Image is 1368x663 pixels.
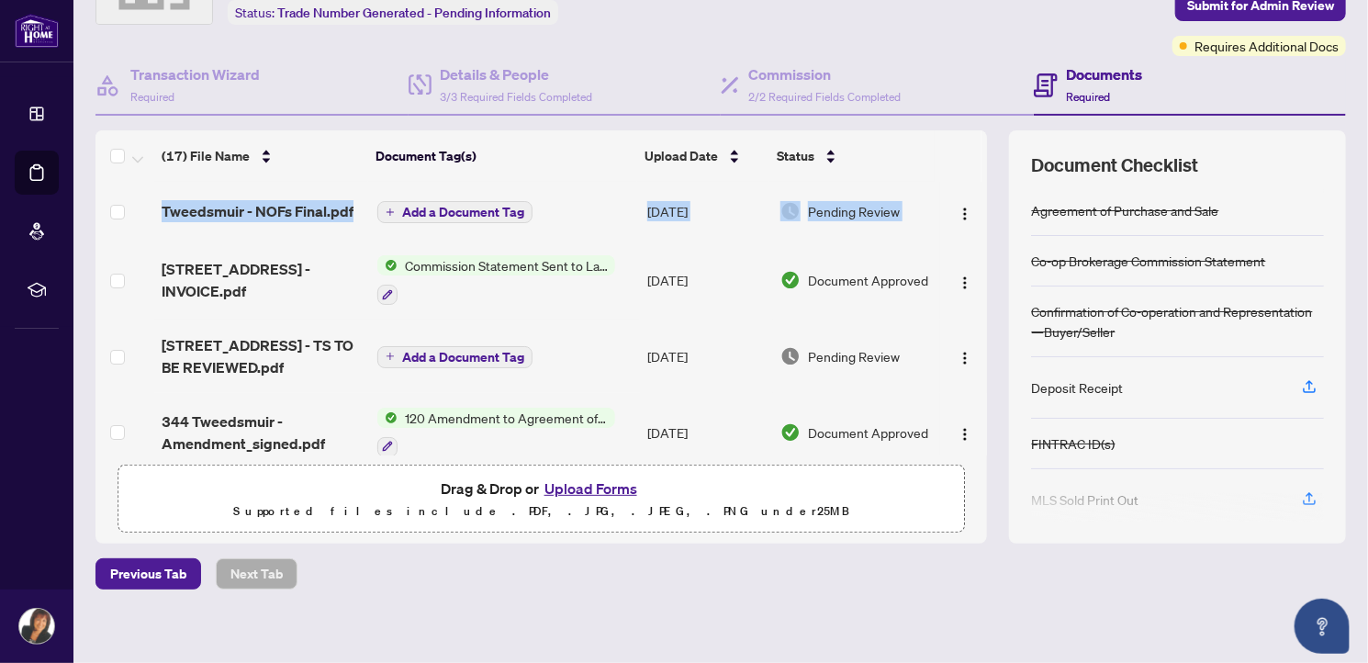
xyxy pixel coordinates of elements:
button: Upload Forms [539,477,643,500]
span: Add a Document Tag [402,206,524,219]
span: Previous Tab [110,559,186,589]
th: Document Tag(s) [368,130,636,182]
img: Status Icon [377,255,398,275]
p: Supported files include .PDF, .JPG, .JPEG, .PNG under 25 MB [129,500,953,523]
img: Logo [958,275,972,290]
span: plus [386,208,395,217]
div: Deposit Receipt [1031,377,1123,398]
img: Document Status [780,346,801,366]
div: Confirmation of Co-operation and Representation—Buyer/Seller [1031,301,1324,342]
td: [DATE] [640,241,773,320]
img: Logo [958,427,972,442]
h4: Documents [1067,63,1143,85]
img: Document Status [780,422,801,443]
span: Document Checklist [1031,152,1198,178]
div: Co-op Brokerage Commission Statement [1031,251,1265,271]
span: Add a Document Tag [402,351,524,364]
span: plus [386,352,395,361]
span: Required [130,90,174,104]
button: Open asap [1295,599,1350,654]
img: Logo [958,207,972,221]
h4: Transaction Wizard [130,63,260,85]
button: Status IconCommission Statement Sent to Lawyer [377,255,615,305]
button: Previous Tab [95,558,201,590]
h4: Details & People [441,63,593,85]
span: Upload Date [645,146,718,166]
td: [DATE] [640,320,773,393]
span: [STREET_ADDRESS] - TS TO BE REVIEWED.pdf [162,334,363,378]
span: Drag & Drop orUpload FormsSupported files include .PDF, .JPG, .JPEG, .PNG under25MB [118,466,964,534]
span: Required [1067,90,1111,104]
span: Requires Additional Docs [1194,36,1339,56]
span: Drag & Drop or [441,477,643,500]
button: Logo [950,418,980,447]
span: Pending Review [808,346,900,366]
div: FINTRAC ID(s) [1031,433,1115,454]
button: Status Icon120 Amendment to Agreement of Purchase and Sale [377,408,615,457]
span: (17) File Name [162,146,250,166]
button: Add a Document Tag [377,346,533,368]
button: Logo [950,197,980,226]
div: MLS Sold Print Out [1031,489,1138,510]
span: 3/3 Required Fields Completed [441,90,593,104]
img: logo [15,14,59,48]
span: Commission Statement Sent to Lawyer [398,255,615,275]
th: (17) File Name [154,130,369,182]
th: Upload Date [637,130,769,182]
img: Profile Icon [19,609,54,644]
button: Add a Document Tag [377,344,533,368]
th: Status [769,130,935,182]
span: Document Approved [808,270,928,290]
span: Status [777,146,814,166]
span: 120 Amendment to Agreement of Purchase and Sale [398,408,615,428]
span: 2/2 Required Fields Completed [748,90,901,104]
div: Agreement of Purchase and Sale [1031,200,1218,220]
span: 344 Tweedsmuir - Amendment_signed.pdf [162,410,363,455]
img: Document Status [780,270,801,290]
button: Add a Document Tag [377,200,533,224]
span: Pending Review [808,201,900,221]
td: [DATE] [640,182,773,241]
span: Document Approved [808,422,928,443]
span: [STREET_ADDRESS] - INVOICE.pdf [162,258,363,302]
span: Tweedsmuir - NOFs Final.pdf [162,200,353,222]
td: [DATE] [640,393,773,472]
button: Next Tab [216,558,297,590]
h4: Commission [748,63,901,85]
img: Logo [958,351,972,365]
button: Add a Document Tag [377,201,533,223]
button: Logo [950,342,980,371]
img: Document Status [780,201,801,221]
img: Status Icon [377,408,398,428]
span: Trade Number Generated - Pending Information [277,5,551,21]
button: Logo [950,265,980,295]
